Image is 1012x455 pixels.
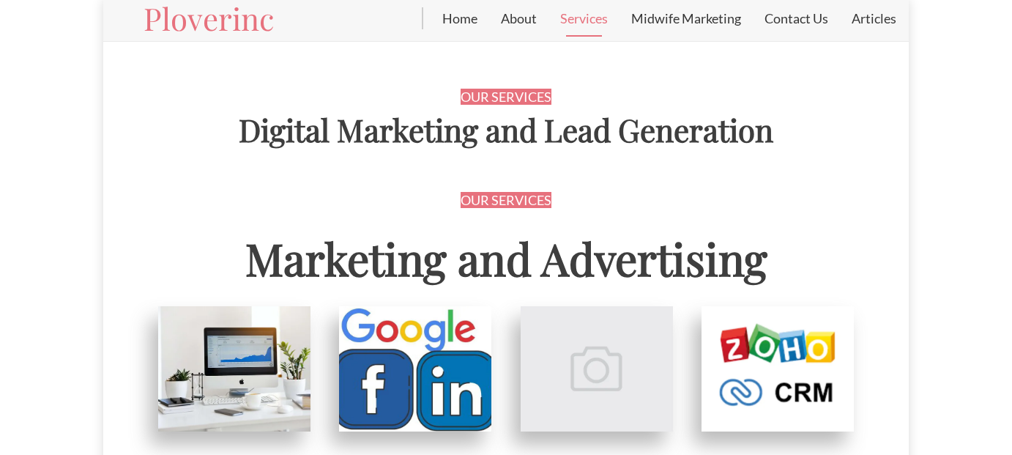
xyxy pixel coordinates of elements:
[461,192,551,208] span: OUR SERVICES
[239,109,773,150] span: Digital Marketing and Lead Generation
[461,89,551,105] span: OUR SERVICES
[245,229,767,287] span: Marketing and Advertising
[144,3,274,34] a: Ploverinc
